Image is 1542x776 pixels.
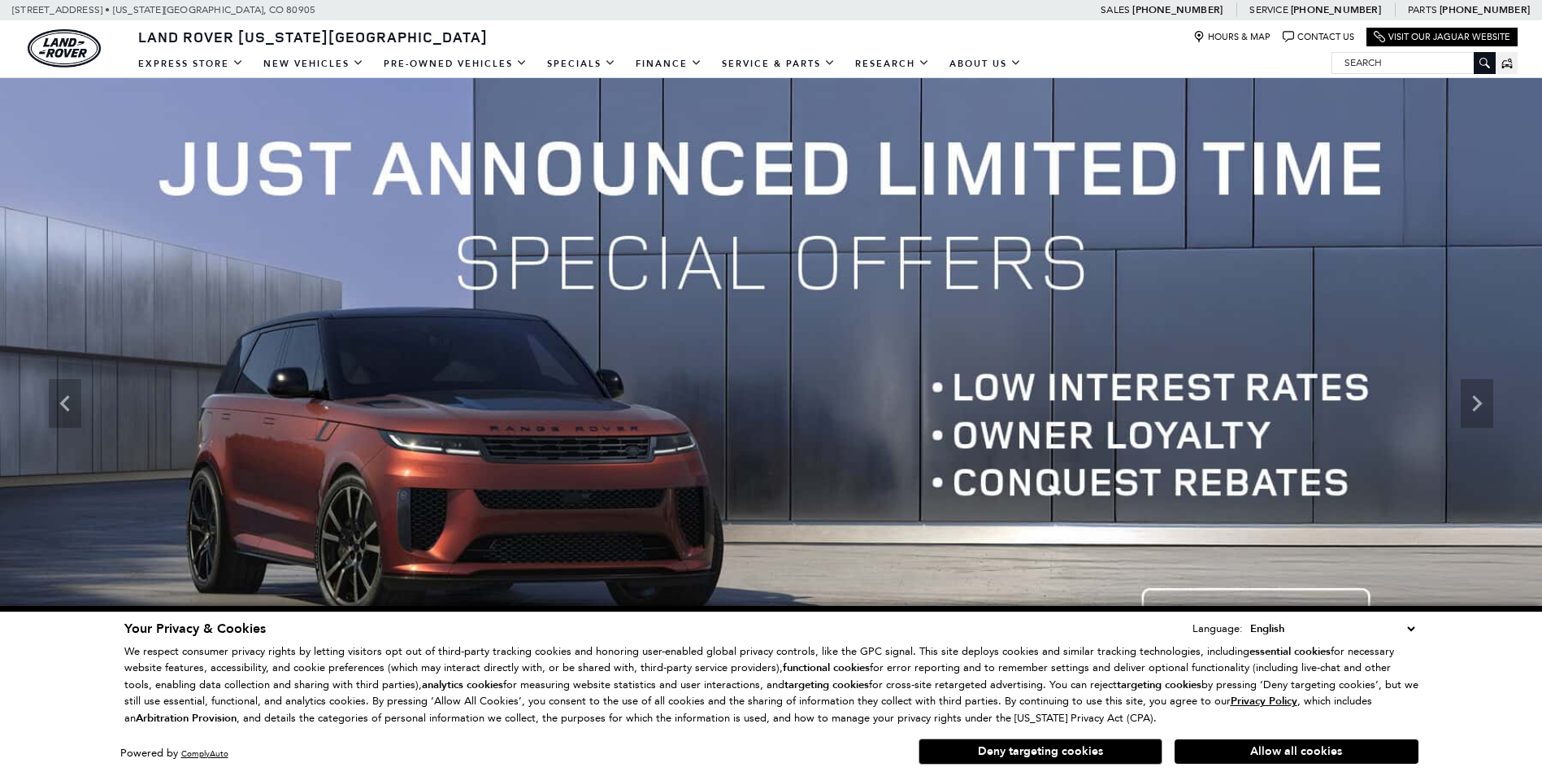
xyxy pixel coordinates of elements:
[784,678,869,692] strong: targeting cookies
[940,50,1032,78] a: About Us
[128,50,254,78] a: EXPRESS STORE
[1408,4,1437,15] span: Parts
[1332,53,1495,72] input: Search
[49,379,81,428] div: Previous
[1231,695,1297,707] a: Privacy Policy
[1117,678,1201,692] strong: targeting cookies
[1175,739,1418,764] button: Allow all cookies
[1374,31,1510,43] a: Visit Our Jaguar Website
[124,643,1418,727] p: We respect consumer privacy rights by letting visitors opt out of third-party tracking cookies an...
[1291,3,1381,16] a: [PHONE_NUMBER]
[374,50,537,78] a: Pre-Owned Vehicles
[128,27,497,46] a: Land Rover [US_STATE][GEOGRAPHIC_DATA]
[626,50,712,78] a: Finance
[1246,620,1418,638] select: Language Select
[845,50,940,78] a: Research
[1249,4,1288,15] span: Service
[1440,3,1530,16] a: [PHONE_NUMBER]
[1101,4,1130,15] span: Sales
[138,27,488,46] span: Land Rover [US_STATE][GEOGRAPHIC_DATA]
[537,50,626,78] a: Specials
[120,748,228,759] div: Powered by
[1193,31,1271,43] a: Hours & Map
[254,50,374,78] a: New Vehicles
[1249,644,1331,659] strong: essential cookies
[1192,623,1243,634] div: Language:
[136,711,237,726] strong: Arbitration Provision
[783,660,870,675] strong: functional cookies
[1283,31,1354,43] a: Contact Us
[712,50,845,78] a: Service & Parts
[12,4,315,15] a: [STREET_ADDRESS] • [US_STATE][GEOGRAPHIC_DATA], CO 80905
[1231,694,1297,708] u: Privacy Policy
[28,29,101,68] a: land-rover
[128,50,1032,78] nav: Main Navigation
[181,748,228,759] a: ComplyAuto
[1461,379,1493,428] div: Next
[124,620,266,638] span: Your Privacy & Cookies
[28,29,101,68] img: Land Rover
[1132,3,1223,16] a: [PHONE_NUMBER]
[422,678,503,692] strong: analytics cookies
[919,739,1162,765] button: Deny targeting cookies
